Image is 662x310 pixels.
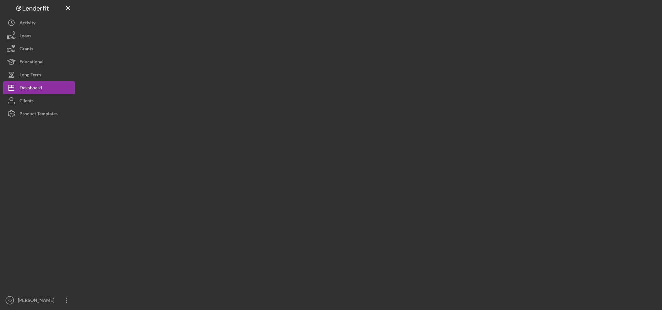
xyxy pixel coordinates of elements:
button: Activity [3,16,75,29]
div: Product Templates [19,107,58,122]
button: Loans [3,29,75,42]
button: KD[PERSON_NAME] [3,294,75,307]
button: Clients [3,94,75,107]
button: Grants [3,42,75,55]
div: Grants [19,42,33,57]
button: Product Templates [3,107,75,120]
button: Educational [3,55,75,68]
div: Activity [19,16,35,31]
div: Dashboard [19,81,42,96]
button: Dashboard [3,81,75,94]
div: Long-Term [19,68,41,83]
button: Long-Term [3,68,75,81]
text: KD [7,299,12,302]
div: Educational [19,55,44,70]
div: Loans [19,29,31,44]
div: Clients [19,94,33,109]
div: [PERSON_NAME] [16,294,58,308]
